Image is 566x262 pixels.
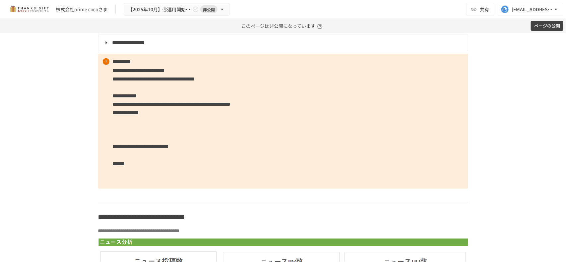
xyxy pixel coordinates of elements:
[8,4,50,15] img: mMP1OxWUAhQbsRWCurg7vIHe5HqDpP7qZo7fRoNLXQh
[124,3,230,16] button: 【2025年10月】④運用開始後1回目 振り返りMTG非公開
[128,5,191,14] span: 【2025年10月】④運用開始後1回目 振り返りMTG
[467,3,494,16] button: 共有
[56,6,107,13] div: 株式会社prime cocoさま
[512,5,553,14] div: [EMAIL_ADDRESS][DOMAIN_NAME]
[531,21,563,31] button: ページの公開
[241,19,325,33] p: このページは非公開になっています
[480,6,489,13] span: 共有
[200,6,218,13] span: 非公開
[497,3,563,16] button: [EMAIL_ADDRESS][DOMAIN_NAME]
